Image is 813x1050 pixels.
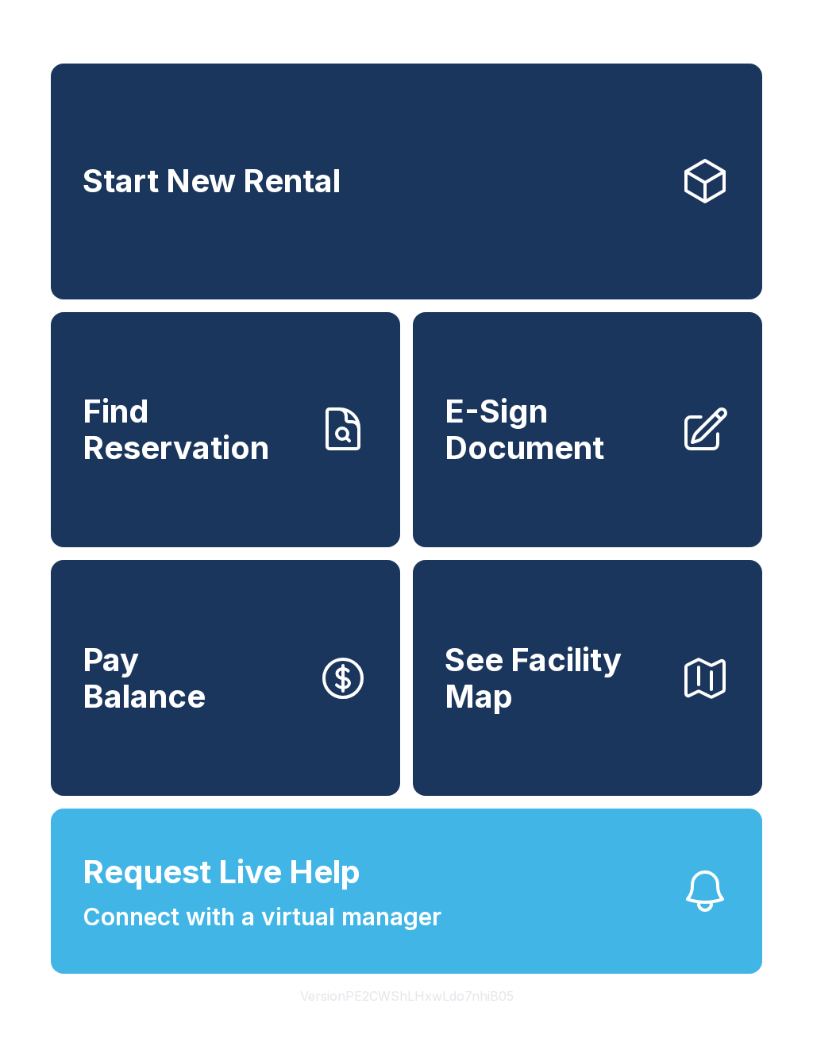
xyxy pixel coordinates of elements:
[51,64,762,299] a: Start New Rental
[83,899,441,935] span: Connect with a virtual manager
[287,974,526,1018] button: VersionPE2CWShLHxwLdo7nhiB05
[51,312,400,548] a: Find Reservation
[413,312,762,548] a: E-Sign Document
[83,393,305,465] span: Find Reservation
[83,848,360,896] span: Request Live Help
[445,393,667,465] span: E-Sign Document
[83,163,341,199] span: Start New Rental
[83,642,206,714] span: Pay Balance
[51,560,400,796] a: PayBalance
[413,560,762,796] button: See Facility Map
[445,642,667,714] span: See Facility Map
[51,809,762,974] button: Request Live HelpConnect with a virtual manager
